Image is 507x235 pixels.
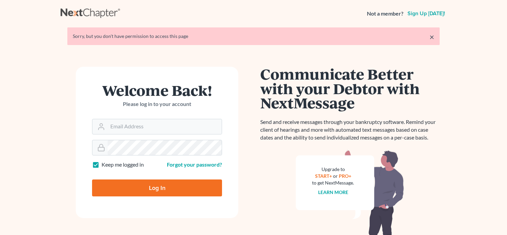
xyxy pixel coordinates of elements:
[315,173,332,179] a: START+
[367,10,403,18] strong: Not a member?
[92,83,222,98] h1: Welcome Back!
[429,33,434,41] a: ×
[406,11,446,16] a: Sign up [DATE]!
[108,119,222,134] input: Email Address
[102,161,144,169] label: Keep me logged in
[260,118,440,142] p: Send and receive messages through your bankruptcy software. Remind your client of hearings and mo...
[92,179,222,196] input: Log In
[73,33,434,40] div: Sorry, but you don't have permission to access this page
[318,189,348,195] a: Learn more
[312,166,354,173] div: Upgrade to
[339,173,351,179] a: PRO+
[92,100,222,108] p: Please log in to your account
[167,161,222,168] a: Forgot your password?
[260,67,440,110] h1: Communicate Better with your Debtor with NextMessage
[333,173,338,179] span: or
[312,179,354,186] div: to get NextMessage.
